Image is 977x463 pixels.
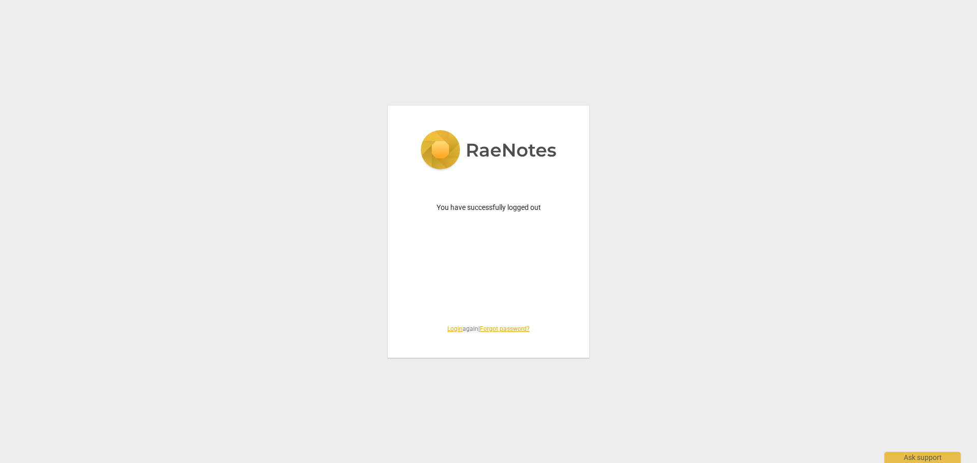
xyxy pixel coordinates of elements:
[447,325,463,332] a: Login
[420,130,557,172] img: 5ac2273c67554f335776073100b6d88f.svg
[884,452,961,463] div: Ask support
[412,325,565,333] span: again |
[412,202,565,213] p: You have successfully logged out
[480,325,530,332] a: Forgot password?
